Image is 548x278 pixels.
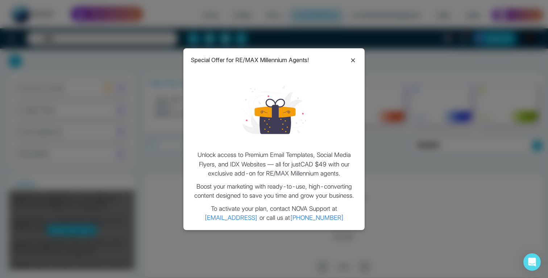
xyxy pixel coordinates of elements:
img: loading [242,78,306,141]
p: To activate your plan, contact NOVA Support at or call us at [191,204,357,223]
p: Unlock access to Premium Email Templates, Social Media Flyers, and IDX Websites — all for just CA... [191,150,357,178]
p: Boost your marketing with ready-to-use, high-converting content designed to save you time and gro... [191,182,357,201]
div: Open Intercom Messenger [523,253,541,271]
a: [PHONE_NUMBER] [290,214,344,221]
a: [EMAIL_ADDRESS] [204,214,258,221]
p: Special Offer for RE/MAX Millennium Agents! [191,56,309,64]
